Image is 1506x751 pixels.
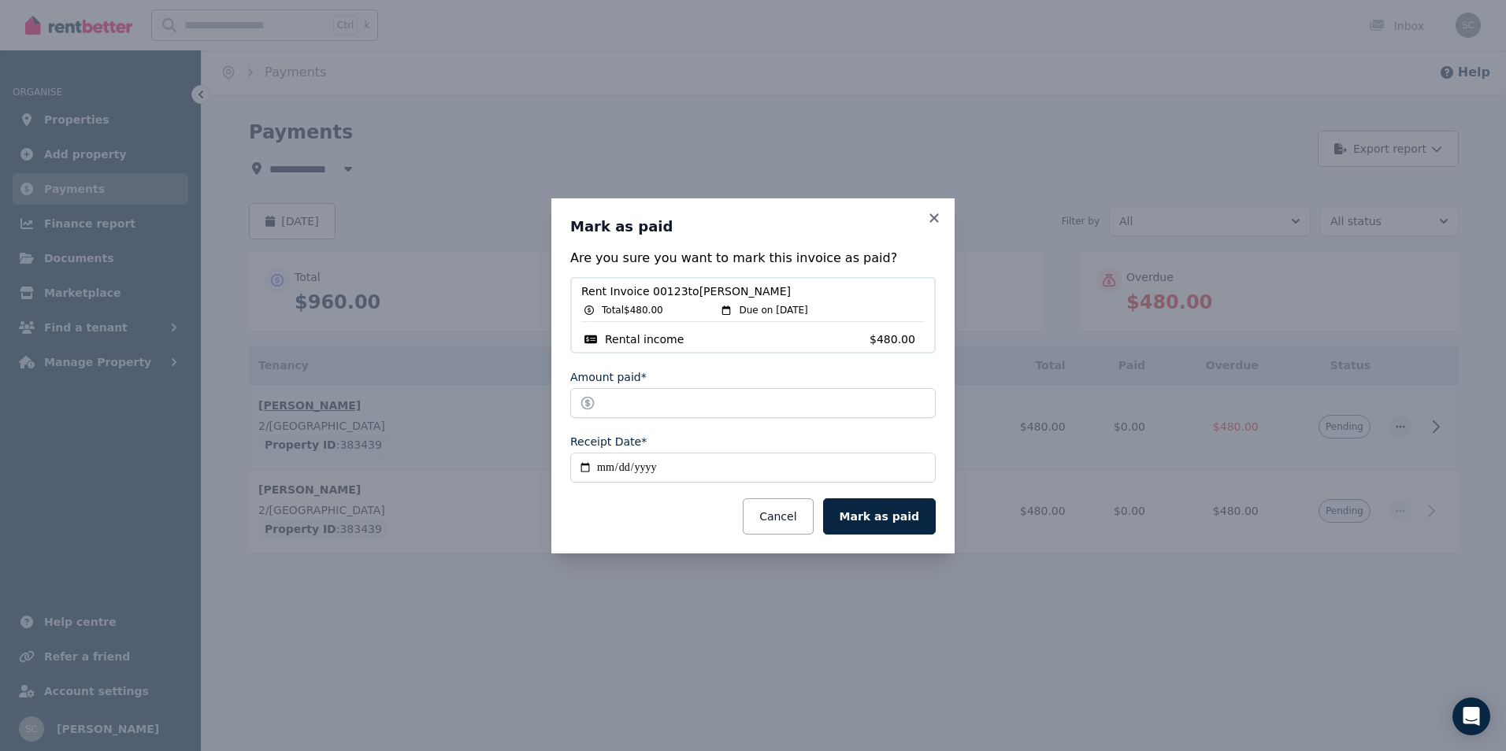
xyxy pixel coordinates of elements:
[605,331,684,347] span: Rental income
[570,434,647,449] label: Receipt Date*
[1452,697,1490,735] div: Open Intercom Messenger
[739,304,807,316] span: Due on [DATE]
[602,304,663,316] span: Total $480.00
[743,498,813,535] button: Cancel
[581,283,925,299] span: Rent Invoice 00123 to [PERSON_NAME]
[823,498,936,535] button: Mark as paid
[570,369,647,385] label: Amount paid*
[570,217,936,236] h3: Mark as paid
[870,331,925,347] span: $480.00
[570,249,936,268] p: Are you sure you want to mark this invoice as paid?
